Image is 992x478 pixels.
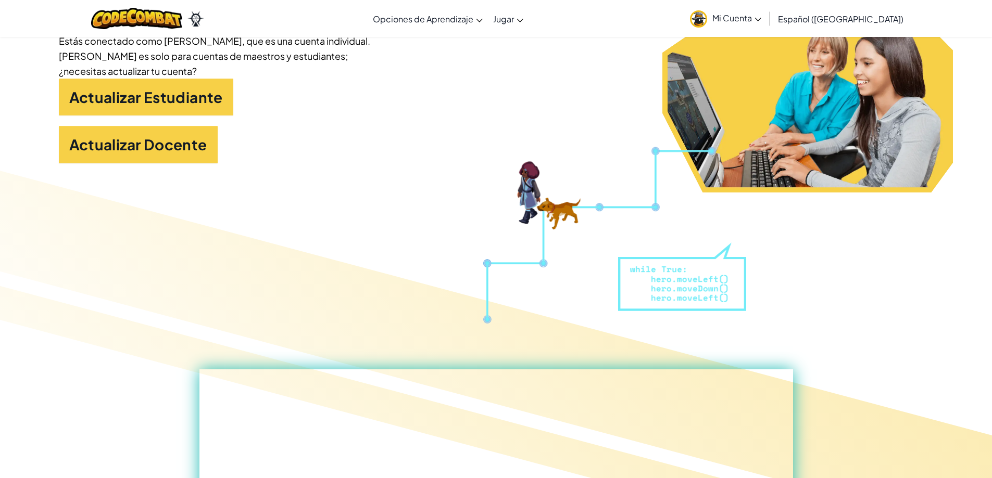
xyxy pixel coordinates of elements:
a: Jugar [488,5,529,33]
a: Actualizar Estudiante [59,79,233,116]
div: Estás conectado como [PERSON_NAME], que es una cuenta individual. [PERSON_NAME] es solo para cuen... [59,33,371,79]
a: Actualizar Docente [59,126,218,163]
a: Opciones de Aprendizaje [368,5,488,33]
span: Español ([GEOGRAPHIC_DATA]) [778,14,903,24]
a: Español ([GEOGRAPHIC_DATA]) [773,5,909,33]
span: Opciones de Aprendizaje [373,14,473,24]
img: avatar [690,10,707,28]
span: Jugar [493,14,514,24]
span: Mi Cuenta [712,12,761,23]
a: Mi Cuenta [685,2,767,35]
img: CodeCombat logo [91,8,182,29]
img: Ozaria [187,11,204,27]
